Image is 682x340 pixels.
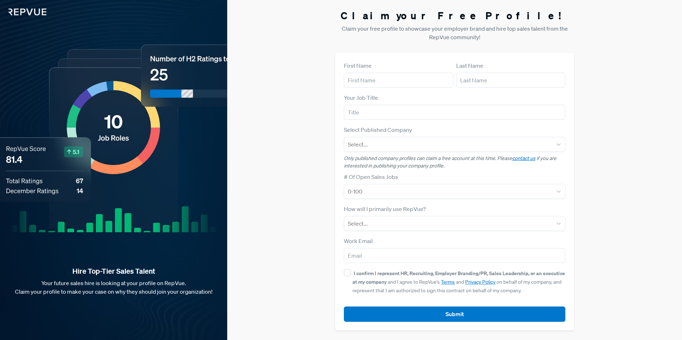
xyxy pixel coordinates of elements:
[335,10,574,22] h3: Claim your Free Profile!
[335,24,574,41] p: Claim your free profile to showcase your employer brand and hire top sales talent from the RepVue...
[456,73,566,88] input: Last Name
[344,237,373,245] label: Work Email
[344,172,398,181] label: # Of Open Sales Jobs
[441,279,455,285] a: Terms
[465,279,495,285] a: Privacy Policy
[344,125,412,134] label: Select Published Company
[344,61,372,70] label: First Name
[344,248,565,263] input: Email
[11,279,216,296] p: Your future sales hire is looking at your profile on RepVue. Claim your profile to make your case...
[344,93,378,102] label: Your Job Title
[344,73,453,88] input: First Name
[352,270,565,294] span: and I agree to RepVue’s and on behalf of my company, and represent that I am authorized to sign t...
[344,105,565,120] input: Title
[344,155,565,170] p: Only published company profiles can claim a free account at this time. Please if you are interest...
[352,270,565,285] strong: I confirm I represent HR, Recruiting, Employer Branding/PR, Sales Leadership, or an executive at ...
[11,267,216,276] strong: Hire Top-Tier Sales Talent
[344,306,565,322] button: Submit
[512,155,535,161] a: contact us
[456,61,483,70] label: Last Name
[344,205,426,213] label: How will I primarily use RepVue?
